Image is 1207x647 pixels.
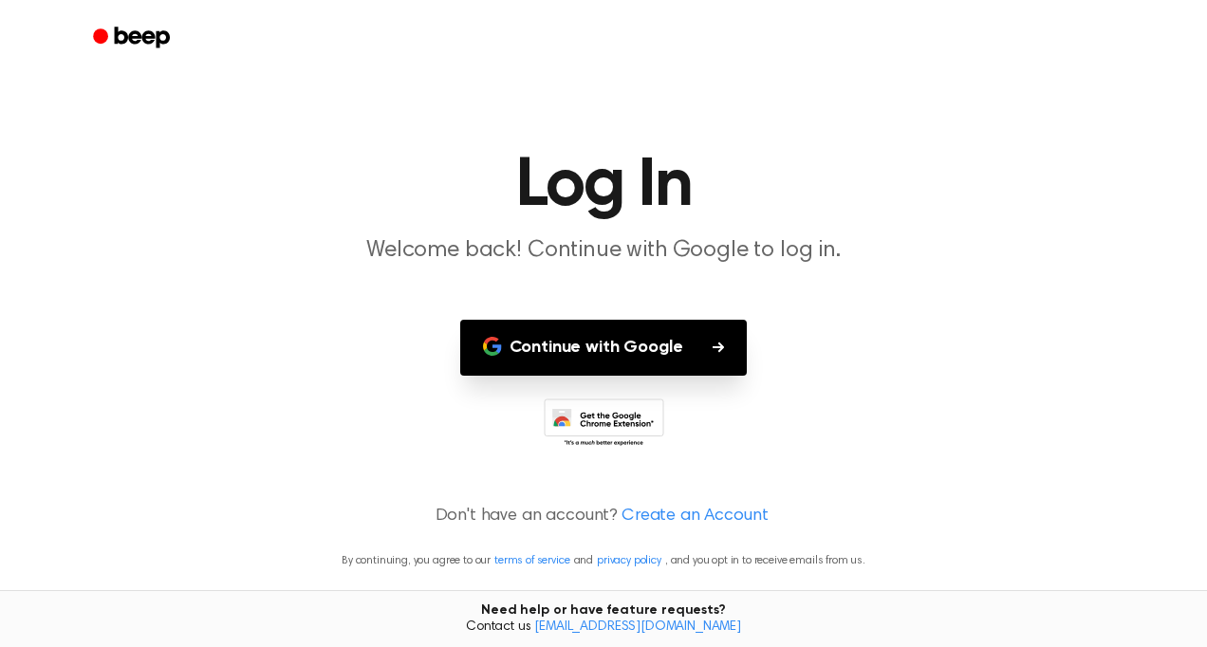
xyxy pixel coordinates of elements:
a: [EMAIL_ADDRESS][DOMAIN_NAME] [534,620,741,634]
p: Don't have an account? [23,504,1184,529]
a: terms of service [494,555,569,566]
a: privacy policy [597,555,661,566]
a: Create an Account [622,504,768,529]
span: Contact us [11,619,1196,637]
a: Beep [80,20,187,57]
p: Welcome back! Continue with Google to log in. [239,235,968,267]
p: By continuing, you agree to our and , and you opt in to receive emails from us. [23,552,1184,569]
button: Continue with Google [460,320,748,376]
h1: Log In [118,152,1089,220]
